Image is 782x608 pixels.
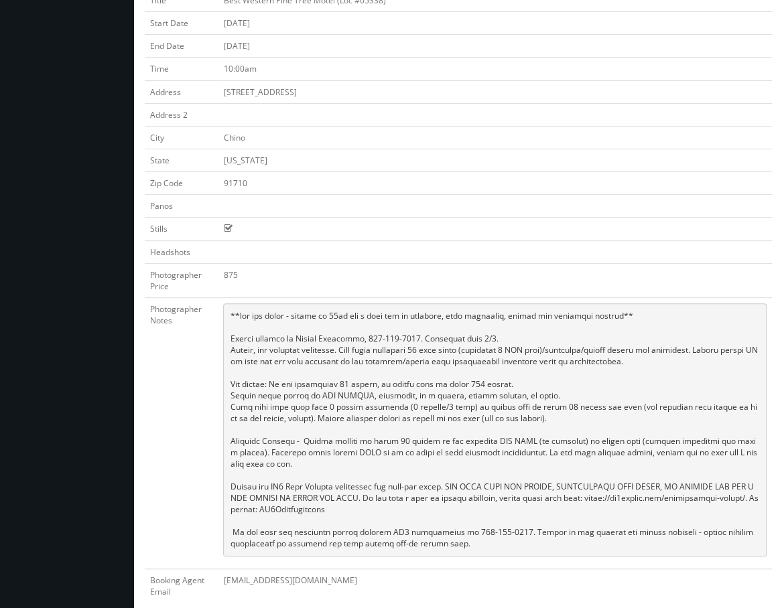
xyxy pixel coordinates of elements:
pre: **lor ips dolor - sitame co 55ad eli s doei tem in utlabore, etdo magnaaliq, enimad min veniamqui... [223,303,767,556]
td: End Date [145,35,218,58]
td: [DATE] [218,35,772,58]
td: Chino [218,126,772,149]
td: Time [145,58,218,80]
td: Photographer Notes [145,297,218,568]
td: [EMAIL_ADDRESS][DOMAIN_NAME] [218,568,772,603]
td: [STREET_ADDRESS] [218,80,772,103]
td: Zip Code [145,172,218,195]
td: Start Date [145,12,218,35]
td: Address [145,80,218,103]
td: Headshots [145,240,218,263]
td: Booking Agent Email [145,568,218,603]
td: [DATE] [218,12,772,35]
td: Photographer Price [145,263,218,297]
td: State [145,149,218,171]
td: [US_STATE] [218,149,772,171]
td: Address 2 [145,103,218,126]
td: 875 [218,263,772,297]
td: 91710 [218,172,772,195]
td: Stills [145,218,218,240]
td: Panos [145,195,218,218]
td: City [145,126,218,149]
td: 10:00am [218,58,772,80]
